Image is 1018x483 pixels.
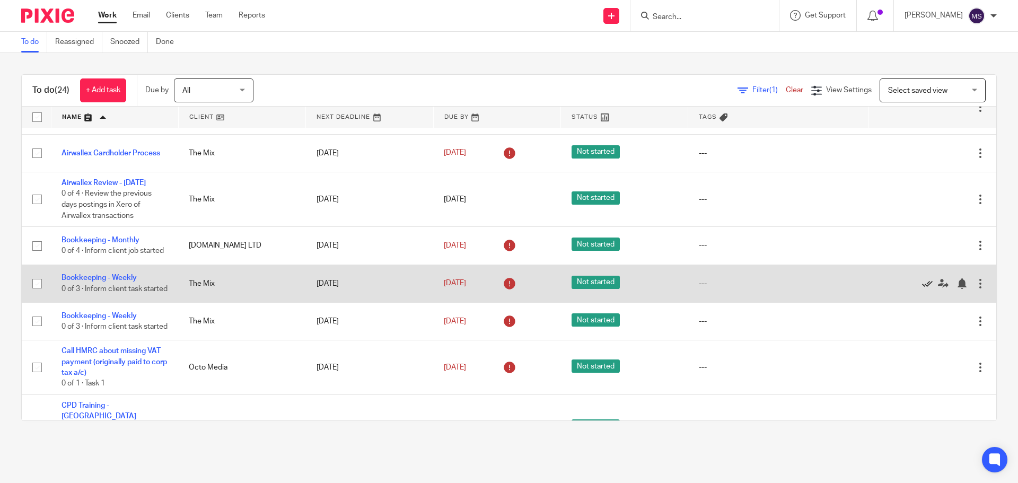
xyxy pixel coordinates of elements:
a: Snoozed [110,32,148,52]
span: [DATE] [444,280,466,287]
div: --- [699,316,858,327]
td: [DATE] [306,303,433,340]
td: [DOMAIN_NAME] LTD [178,227,305,265]
td: [DATE] [306,340,433,395]
a: Reports [239,10,265,21]
div: --- [699,278,858,289]
span: [DATE] [444,318,466,325]
a: Team [205,10,223,21]
a: Mark as done [922,278,938,289]
span: Not started [572,238,620,251]
span: Not started [572,276,620,289]
td: [DATE] [306,227,433,265]
span: 0 of 3 · Inform client task started [62,323,168,330]
span: Not started [572,145,620,159]
span: Not started [572,359,620,373]
div: --- [699,240,858,251]
span: All [182,87,190,94]
span: Get Support [805,12,846,19]
td: [DATE] [306,265,433,302]
a: Reassigned [55,32,102,52]
a: Done [156,32,182,52]
h1: To do [32,85,69,96]
span: Filter [752,86,786,94]
a: Call HMRC about missing VAT payment (originally paid to corp tax a/c) [62,347,167,376]
a: Bookkeeping - Weekly [62,312,137,320]
span: Select saved view [888,87,947,94]
a: Clear [786,86,803,94]
a: Bookkeeping - Weekly [62,274,137,282]
td: [DATE] [306,134,433,172]
a: To do [21,32,47,52]
td: The Mix [178,265,305,302]
span: Tags [699,114,717,120]
td: The Mix [178,303,305,340]
span: [DATE] [444,196,466,203]
td: The Mix [178,172,305,227]
span: 0 of 3 · Inform client task started [62,285,168,293]
p: [PERSON_NAME] [905,10,963,21]
a: Bookkeeping - Monthly [62,236,139,244]
span: 0 of 1 · Task 1 [62,380,105,388]
td: The Mix [178,134,305,172]
div: --- [699,362,858,373]
td: Octo Media [178,340,305,395]
span: (24) [55,86,69,94]
p: Due by [145,85,169,95]
a: Airwallex Review - [DATE] [62,179,146,187]
input: Search [652,13,747,22]
span: Not started [572,313,620,327]
div: --- [699,194,858,205]
span: [DATE] [444,364,466,371]
td: Neon Bear Accountancy [178,394,305,460]
span: Not started [572,419,620,433]
span: [DATE] [444,242,466,249]
span: [DATE] [444,150,466,157]
td: [DATE] [306,172,433,227]
div: --- [699,148,858,159]
span: View Settings [826,86,872,94]
td: [DATE] [306,394,433,460]
a: Airwallex Cardholder Process [62,150,160,157]
a: Clients [166,10,189,21]
span: Not started [572,191,620,205]
a: + Add task [80,78,126,102]
span: (1) [769,86,778,94]
a: CPD Training - [GEOGRAPHIC_DATA] [62,402,136,420]
a: Work [98,10,117,21]
a: Email [133,10,150,21]
span: 0 of 4 · Review the previous days postings in Xero of Airwallex transactions [62,190,152,219]
span: 0 of 4 · Inform client job started [62,248,164,255]
img: svg%3E [968,7,985,24]
img: Pixie [21,8,74,23]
